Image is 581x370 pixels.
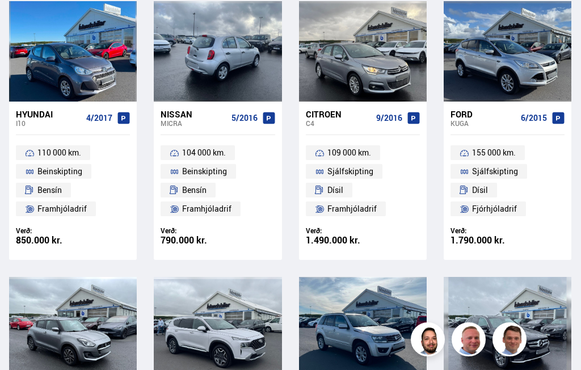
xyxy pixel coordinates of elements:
div: i10 [16,119,82,127]
div: Hyundai [16,109,82,119]
img: nhp88E3Fdnt1Opn2.png [412,324,447,358]
div: Verð: [161,226,275,235]
img: siFngHWaQ9KaOqBr.png [453,324,487,358]
div: Verð: [16,226,130,235]
span: Fjórhjóladrif [472,202,517,216]
span: Framhjóladrif [37,202,87,216]
button: Opna LiveChat spjallviðmót [9,5,43,39]
span: Framhjóladrif [327,202,377,216]
span: Sjálfskipting [472,165,518,178]
div: 850.000 kr. [16,236,130,245]
span: Dísil [472,183,488,197]
span: Dísil [327,183,343,197]
div: Verð: [451,226,565,235]
div: 790.000 kr. [161,236,275,245]
span: Beinskipting [37,165,82,178]
span: 5/2016 [231,113,258,123]
div: Verð: [306,226,420,235]
span: Framhjóladrif [182,202,231,216]
span: 4/2017 [86,113,112,123]
div: 1.790.000 kr. [451,236,565,245]
span: 9/2016 [376,113,402,123]
div: Kuga [451,119,516,127]
div: Citroen [306,109,372,119]
div: Nissan [161,109,226,119]
span: Bensín [182,183,207,197]
span: 6/2015 [521,113,547,123]
div: Ford [451,109,516,119]
span: Sjálfskipting [327,165,373,178]
a: Hyundai i10 4/2017 110 000 km. Beinskipting Bensín Framhjóladrif Verð: 850.000 kr. [9,102,137,260]
span: Bensín [37,183,62,197]
div: C4 [306,119,372,127]
a: Citroen C4 9/2016 109 000 km. Sjálfskipting Dísil Framhjóladrif Verð: 1.490.000 kr. [299,102,427,260]
div: 1.490.000 kr. [306,236,420,245]
span: 109 000 km. [327,146,371,159]
a: Ford Kuga 6/2015 155 000 km. Sjálfskipting Dísil Fjórhjóladrif Verð: 1.790.000 kr. [444,102,571,260]
img: FbJEzSuNWCJXmdc-.webp [494,324,528,358]
a: Nissan Micra 5/2016 104 000 km. Beinskipting Bensín Framhjóladrif Verð: 790.000 kr. [154,102,281,260]
span: 104 000 km. [182,146,226,159]
span: 155 000 km. [472,146,516,159]
div: Micra [161,119,226,127]
span: Beinskipting [182,165,227,178]
span: 110 000 km. [37,146,81,159]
